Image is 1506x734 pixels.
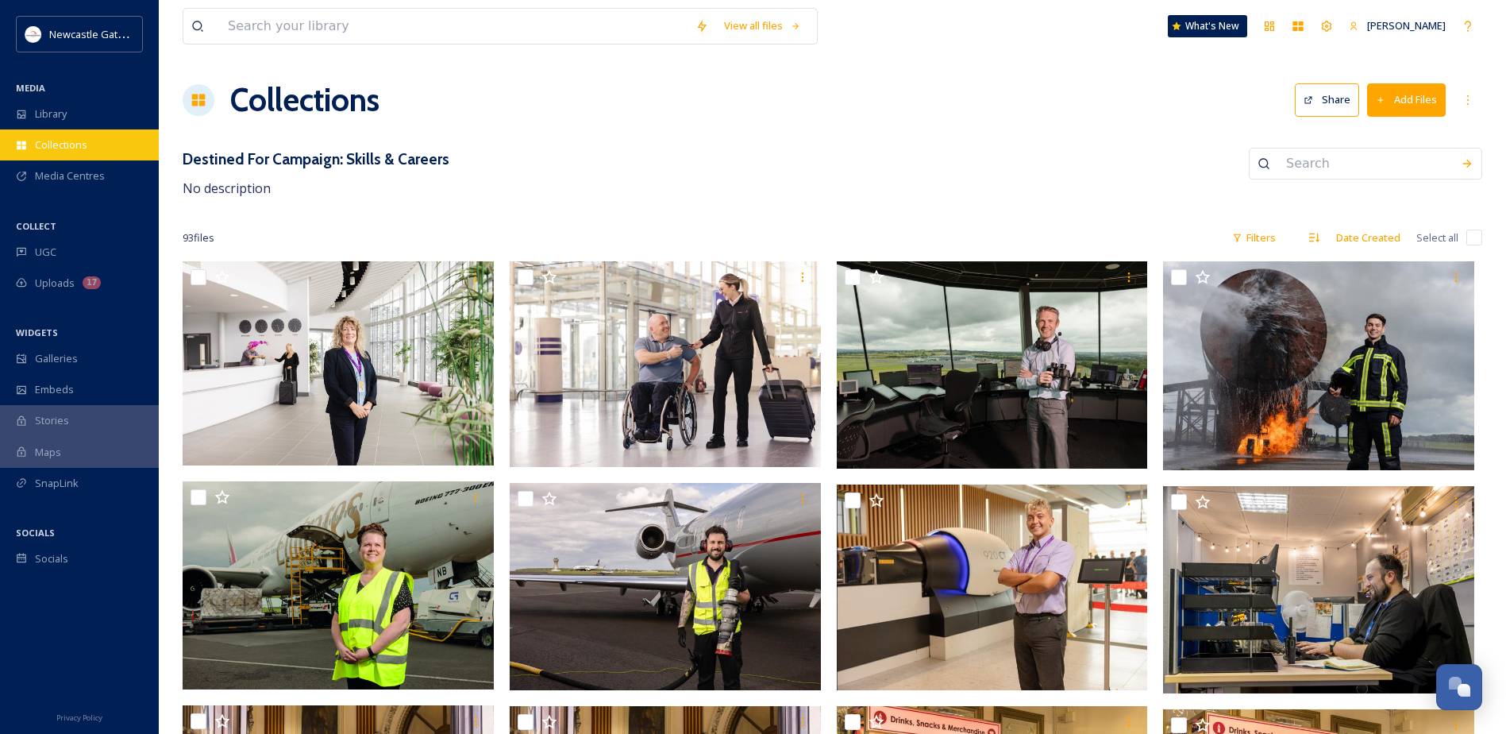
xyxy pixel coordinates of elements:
img: ext_1740130585.17188_michael.muncaster@newcastleinternational.co.uk-Andrew Graham - Air Traffic S... [837,261,1148,469]
span: Socials [35,551,68,566]
img: DqD9wEUd_400x400.jpg [25,26,41,42]
span: MEDIA [16,82,45,94]
div: Filters [1224,222,1284,253]
span: 93 file s [183,230,214,245]
a: What's New [1168,15,1247,37]
button: Share [1295,83,1359,116]
a: [PERSON_NAME] [1341,10,1454,41]
span: Privacy Policy [56,713,102,723]
span: No description [183,180,271,197]
img: ext_1740068162.832172_michael.muncaster@newcastleinternational.co.uk-Aileen Wallace - Cargo Busin... [183,481,494,690]
span: WIDGETS [16,326,58,338]
img: Passenger Services.jpg [510,261,821,467]
span: Library [35,106,67,122]
a: Collections [230,76,379,124]
span: COLLECT [16,220,56,232]
img: DNEE_Skills and Careers Sunderland Empire 017.JPG [1163,486,1474,694]
span: Collections [35,137,87,153]
button: Add Files [1367,83,1446,116]
span: Media Centres [35,168,105,183]
img: Meet & Greet.jpg [183,261,494,466]
div: Date Created [1328,222,1408,253]
button: Open Chat [1436,664,1482,710]
span: Select all [1416,230,1458,245]
span: SOCIALS [16,527,55,539]
input: Search your library [220,9,688,44]
img: ext_1740130585.146763_michael.muncaster@newcastleinternational.co.uk-Chris Brennan - Acting Fire ... [1163,261,1474,470]
span: Maps [35,445,61,460]
span: UGC [35,245,56,260]
input: Search [1278,146,1453,181]
span: Uploads [35,276,75,291]
div: 17 [83,276,101,289]
img: ext_1740068162.709353_michael.muncaster@newcastleinternational.co.uk-Liam Adams - Samson Operativ... [510,483,821,691]
img: ext_1740068162.696146_michael.muncaster@newcastleinternational.co.uk-Jordan Wilkinson - Security ... [837,485,1148,690]
h3: Destined For Campaign: Skills & Careers [183,148,449,171]
a: View all files [716,10,809,41]
span: SnapLink [35,476,79,491]
a: Privacy Policy [56,707,102,726]
span: [PERSON_NAME] [1367,18,1446,33]
span: Embeds [35,382,74,397]
span: Stories [35,413,69,428]
span: Newcastle Gateshead Initiative [49,26,195,41]
span: Galleries [35,351,78,366]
